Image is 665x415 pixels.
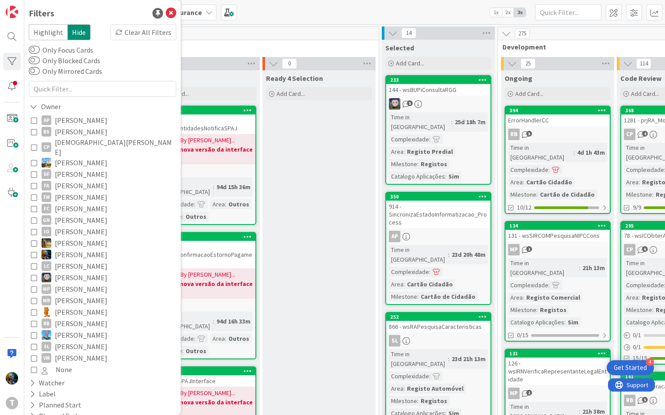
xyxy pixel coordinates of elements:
[151,367,255,387] div: 3901136 - wsSPAJInterface
[29,66,102,76] label: Only Mirrored Cards
[389,159,417,169] div: Milestone
[517,203,532,212] span: 10/12
[389,335,400,346] div: SL
[508,317,564,327] div: Catalogo Aplicações
[42,169,51,179] div: DF
[574,148,575,157] span: :
[389,231,400,242] div: AP
[154,177,213,197] div: Time in [GEOGRAPHIC_DATA]
[389,384,403,393] div: Area
[614,363,647,372] div: Get Started
[417,159,418,169] span: :
[55,203,107,214] span: [PERSON_NAME]
[151,114,255,134] div: 1519 - prjSPAJ_EntidadesNotificaSPAJ
[448,354,449,364] span: :
[29,56,40,65] button: Only Blocked Cards
[183,346,209,356] div: Outros
[509,350,610,357] div: 131
[183,212,209,221] div: Outros
[42,319,51,328] div: RB
[642,131,648,137] span: 4
[210,199,225,209] div: Area
[55,137,174,157] span: [DEMOGRAPHIC_DATA][PERSON_NAME]
[389,245,448,264] div: Time in [GEOGRAPHIC_DATA]
[401,28,416,38] span: 14
[538,305,569,315] div: Registos
[386,193,490,228] div: 350914 - SincronizaEstadoInformatizacao_Process
[194,334,195,343] span: :
[652,305,654,315] span: :
[505,221,611,342] a: 134131 - wsSIRCOMPesquisaNIPCConsMPTime in [GEOGRAPHIC_DATA]:21h 13mComplexidade:Area:Registo Com...
[55,249,107,260] span: [PERSON_NAME]
[389,267,429,277] div: Complexidade
[508,388,520,399] div: MP
[385,43,414,52] span: Selected
[55,306,107,318] span: [PERSON_NAME]
[31,260,174,272] button: LC [PERSON_NAME]
[633,331,641,340] span: 0 / 1
[407,100,413,106] span: 5
[449,250,488,259] div: 23d 20h 48m
[624,305,652,315] div: Milestone
[575,148,607,157] div: 4d 1h 43m
[31,318,174,329] button: RB [PERSON_NAME]
[633,354,647,363] span: 15/15
[508,258,579,278] div: Time in [GEOGRAPHIC_DATA]
[417,396,418,406] span: :
[31,283,174,295] button: MP [PERSON_NAME]
[29,400,82,411] div: Planned Start
[517,331,528,340] span: 0/15
[42,261,51,271] div: LC
[42,192,51,202] div: FM
[151,107,255,134] div: 3691519 - prjSPAJ_EntidadesNotificaSPAJ
[509,223,610,229] div: 134
[163,388,235,398] span: [DATE] By [PERSON_NAME]...
[19,1,40,12] span: Support
[386,201,490,228] div: 914 - SincronizaEstadoInformatizacao_Process
[226,199,251,209] div: Outros
[32,42,368,51] span: Upstream
[151,241,255,268] div: 1137 - sapSPAJConfirmacaoEstornoPagamentos
[429,267,430,277] span: :
[42,330,51,340] img: SF
[55,157,107,168] span: [PERSON_NAME]
[31,157,174,168] button: DG [PERSON_NAME]
[386,84,490,95] div: 144 - wsBUPiConsultaRGG
[390,314,490,320] div: 252
[55,114,107,126] span: [PERSON_NAME]
[515,90,543,98] span: Add Card...
[580,263,607,273] div: 21h 13m
[508,129,520,140] div: RB
[55,318,107,329] span: [PERSON_NAME]
[31,341,174,352] button: SL [PERSON_NAME]
[633,343,641,352] span: 0 / 1
[652,190,654,199] span: :
[386,76,490,95] div: 233144 - wsBUPiConsultaRGG
[214,316,253,326] div: 94d 16h 33m
[29,67,40,76] button: Only Mirrored Cards
[55,214,107,226] span: [PERSON_NAME]
[389,171,445,181] div: Catalogo Aplicações
[42,115,51,125] div: AP
[277,90,305,98] span: Add Card...
[548,165,550,175] span: :
[403,279,405,289] span: :
[154,279,253,297] b: Aguarda nova versão da interface SAP
[31,364,174,375] button: None
[396,59,424,67] span: Add Card...
[55,329,107,341] span: [PERSON_NAME]
[151,233,255,241] div: 365
[110,24,176,40] div: Clear All Filters
[526,390,532,396] span: 1
[55,283,107,295] span: [PERSON_NAME]
[42,296,51,305] div: MR
[389,147,403,156] div: Area
[505,358,610,385] div: 126 - wsIRNVerificaRepresentanteLegalEntidade
[508,177,523,187] div: Area
[55,226,107,237] span: [PERSON_NAME]
[389,292,417,301] div: Milestone
[68,24,91,40] span: Hide
[620,74,661,83] span: Code Review
[214,182,253,192] div: 94d 15h 36m
[385,192,491,305] a: 350914 - SincronizaEstadoInformatizacao_ProcessAPTime in [GEOGRAPHIC_DATA]:23d 20h 48mComplexidad...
